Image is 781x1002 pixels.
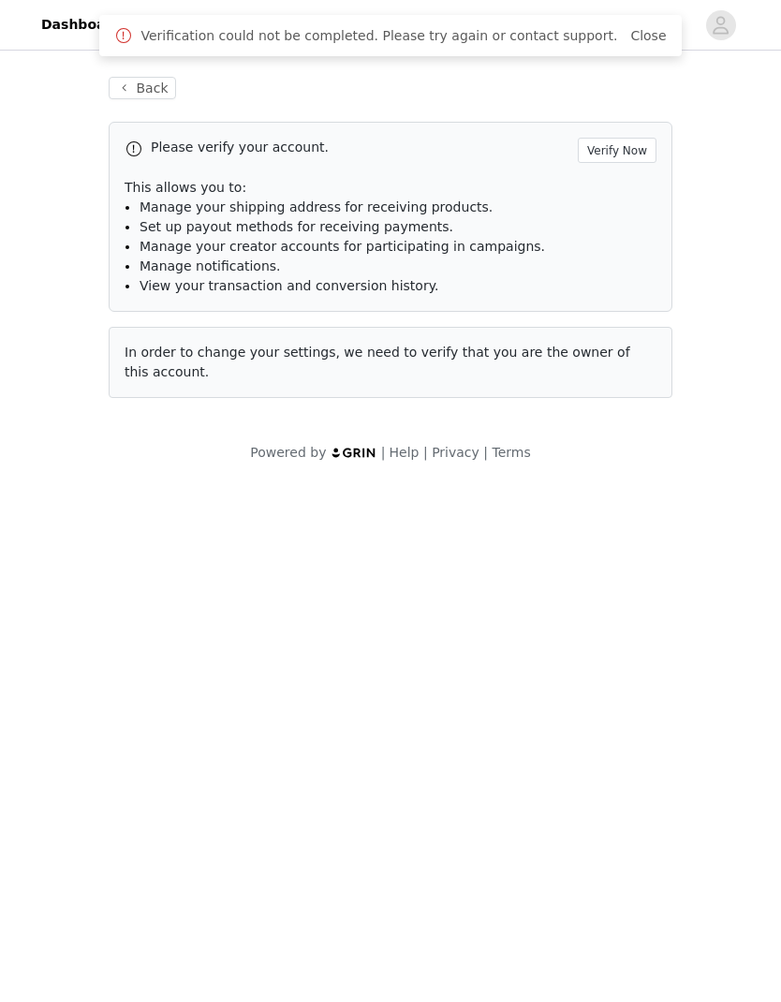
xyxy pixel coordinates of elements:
[140,239,545,254] span: Manage your creator accounts for participating in campaigns.
[136,4,228,46] a: Networks
[151,138,570,157] p: Please verify your account.
[232,4,332,46] a: Your Links
[712,10,729,40] div: avatar
[381,445,386,460] span: |
[140,26,617,46] span: Verification could not be completed. Please try again or contact support.
[140,258,281,273] span: Manage notifications.
[140,278,438,293] span: View your transaction and conversion history.
[125,178,656,198] p: This allows you to:
[492,445,530,460] a: Terms
[630,28,666,43] a: Close
[331,447,377,459] img: logo
[483,445,488,460] span: |
[30,4,132,46] a: Dashboard
[109,77,176,99] button: Back
[432,445,479,460] a: Privacy
[140,219,453,234] span: Set up payout methods for receiving payments.
[125,345,630,379] span: In order to change your settings, we need to verify that you are the owner of this account.
[390,445,420,460] a: Help
[250,445,326,460] span: Powered by
[140,199,493,214] span: Manage your shipping address for receiving products.
[423,445,428,460] span: |
[578,138,656,163] button: Verify Now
